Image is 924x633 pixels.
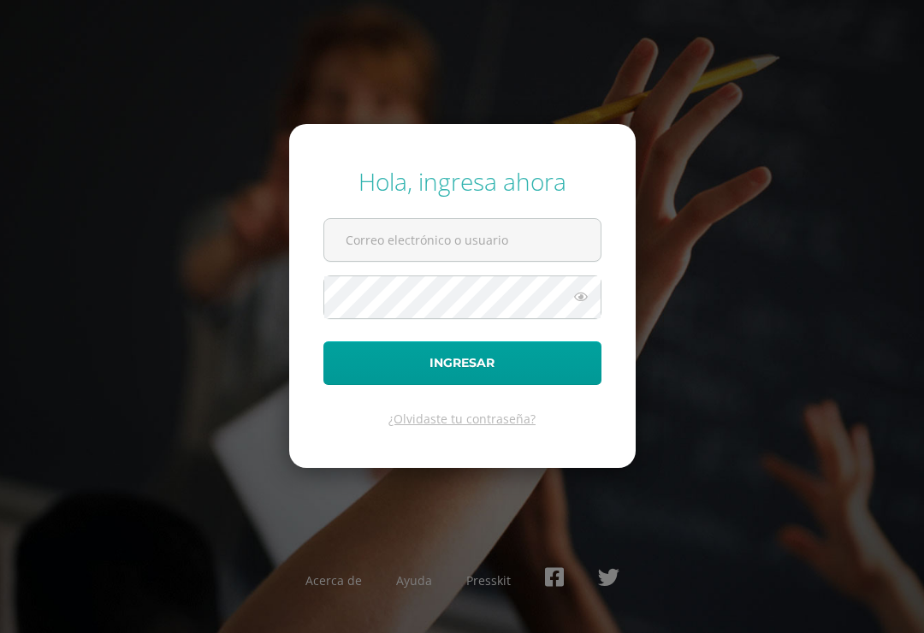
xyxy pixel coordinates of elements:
[324,219,601,261] input: Correo electrónico o usuario
[388,411,536,427] a: ¿Olvidaste tu contraseña?
[323,341,601,385] button: Ingresar
[466,572,511,589] a: Presskit
[323,165,601,198] div: Hola, ingresa ahora
[396,572,432,589] a: Ayuda
[305,572,362,589] a: Acerca de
